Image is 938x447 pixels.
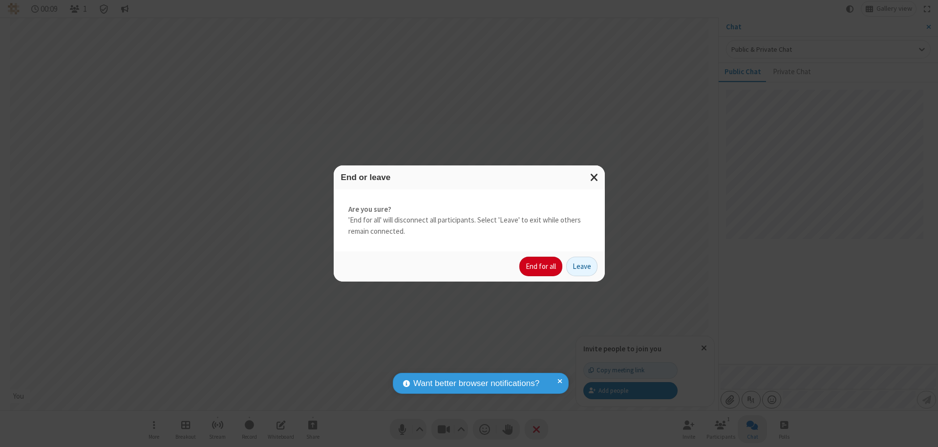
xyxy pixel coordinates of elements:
div: 'End for all' will disconnect all participants. Select 'Leave' to exit while others remain connec... [334,189,605,252]
button: End for all [519,257,562,276]
button: Close modal [584,165,605,189]
h3: End or leave [341,173,597,182]
strong: Are you sure? [348,204,590,215]
span: Want better browser notifications? [413,377,539,390]
button: Leave [566,257,597,276]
